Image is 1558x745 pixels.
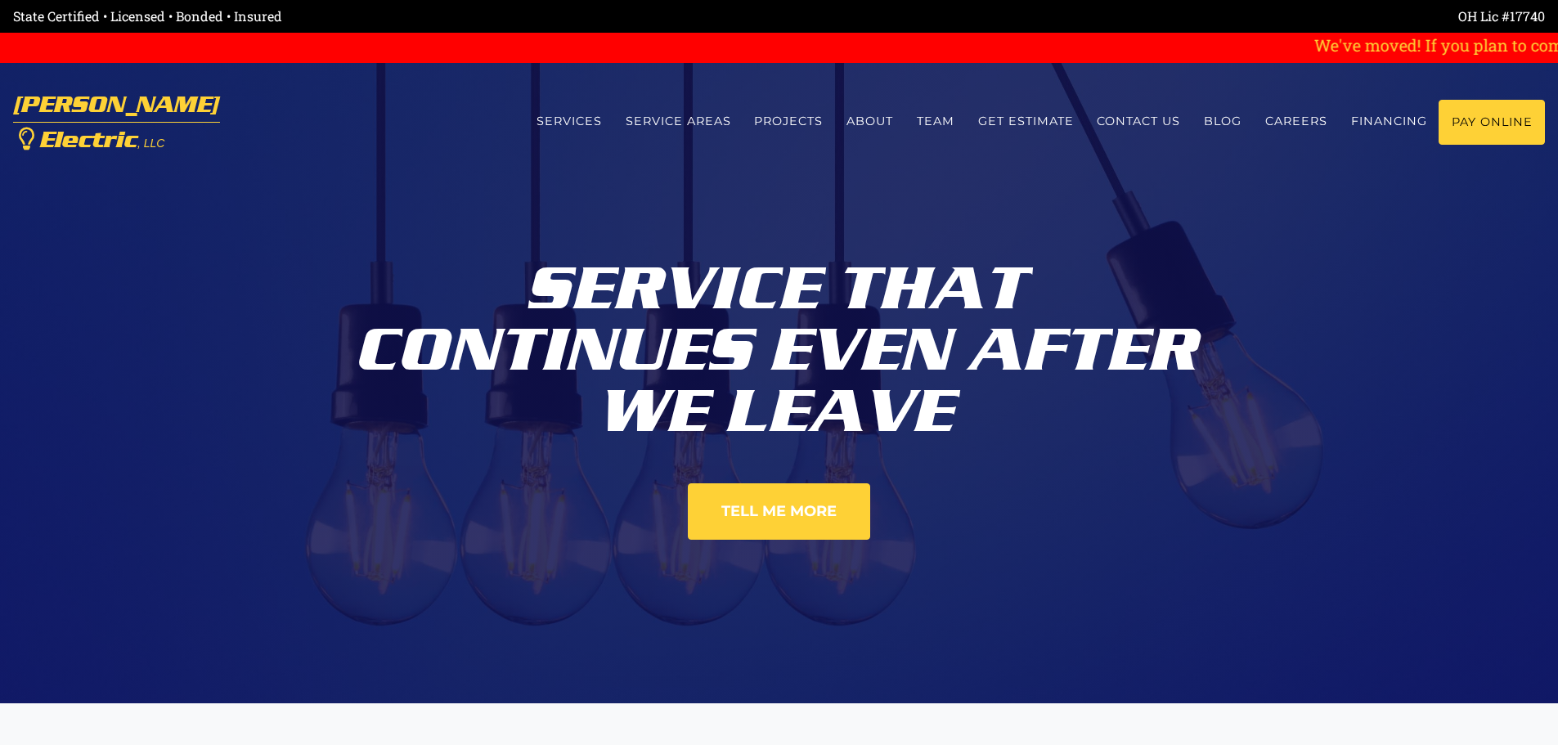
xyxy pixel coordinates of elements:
a: Service Areas [613,100,743,143]
a: Projects [743,100,835,143]
a: Financing [1339,100,1439,143]
a: Services [524,100,613,143]
div: Service That Continues Even After We Leave [326,245,1233,442]
a: Get estimate [966,100,1085,143]
a: Team [905,100,967,143]
span: , LLC [137,137,164,150]
a: Tell Me More [688,483,870,540]
a: [PERSON_NAME] Electric, LLC [13,83,220,161]
div: OH Lic #17740 [779,7,1546,26]
div: State Certified • Licensed • Bonded • Insured [13,7,779,26]
a: Contact us [1085,100,1192,143]
a: About [835,100,905,143]
a: Pay Online [1439,100,1545,145]
a: Blog [1192,100,1254,143]
a: Careers [1254,100,1340,143]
